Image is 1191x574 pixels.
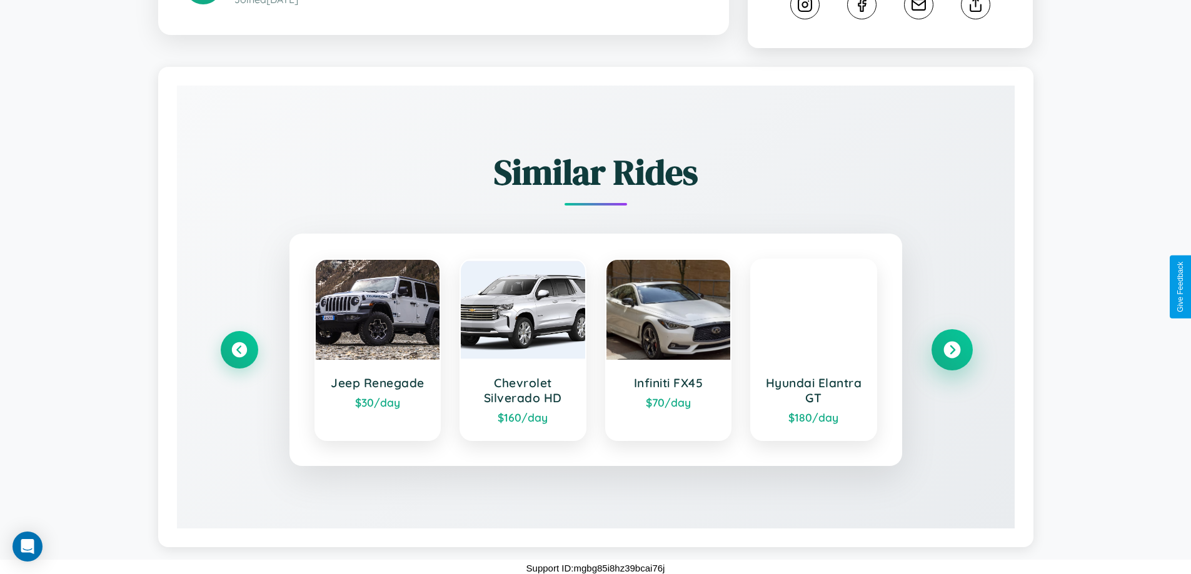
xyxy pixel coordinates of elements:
div: Open Intercom Messenger [13,532,43,562]
a: Infiniti FX45$70/day [605,259,732,441]
a: Chevrolet Silverado HD$160/day [460,259,586,441]
h3: Infiniti FX45 [619,375,718,390]
h2: Similar Rides [221,148,971,196]
div: Give Feedback [1176,262,1185,312]
div: $ 180 /day [764,410,863,424]
div: $ 160 /day [473,410,573,424]
a: Hyundai Elantra GT$180/day [750,259,877,441]
div: $ 70 /day [619,395,718,409]
a: Jeep Renegade$30/day [314,259,441,441]
div: $ 30 /day [328,395,428,409]
h3: Hyundai Elantra GT [764,375,863,405]
h3: Chevrolet Silverado HD [473,375,573,405]
h3: Jeep Renegade [328,375,428,390]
